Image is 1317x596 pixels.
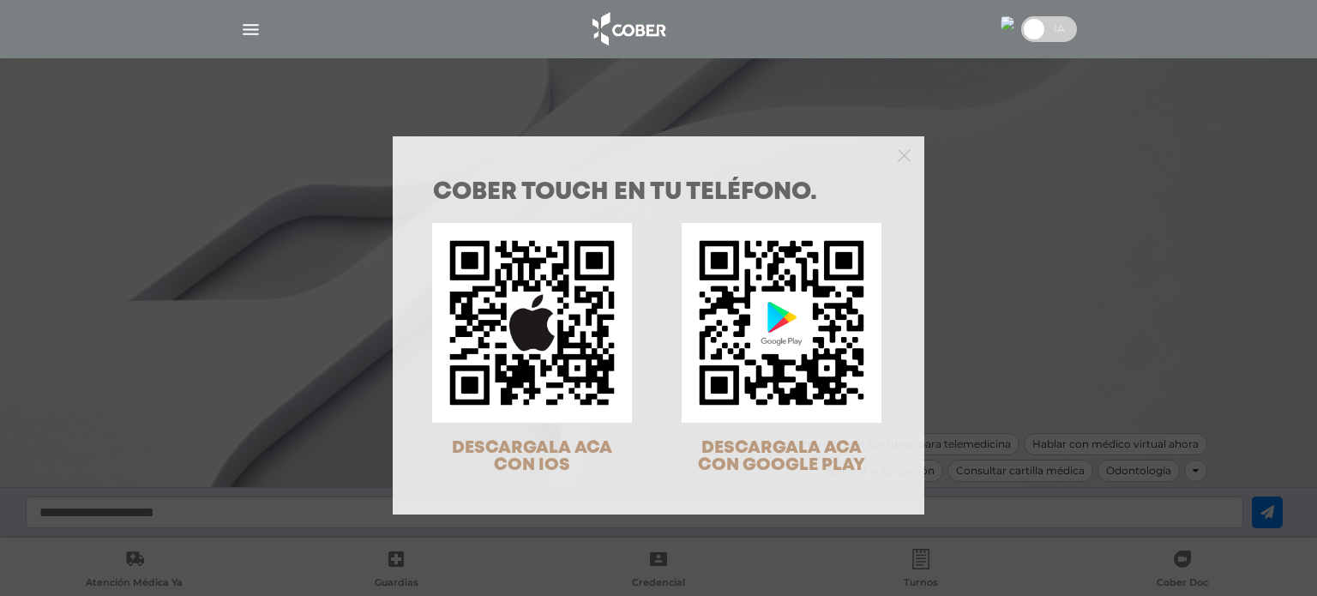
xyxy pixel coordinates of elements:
button: Close [898,147,911,162]
span: DESCARGALA ACA CON IOS [452,440,612,473]
img: qr-code [432,223,632,423]
span: DESCARGALA ACA CON GOOGLE PLAY [698,440,865,473]
img: qr-code [682,223,881,423]
h1: COBER TOUCH en tu teléfono. [433,181,884,205]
